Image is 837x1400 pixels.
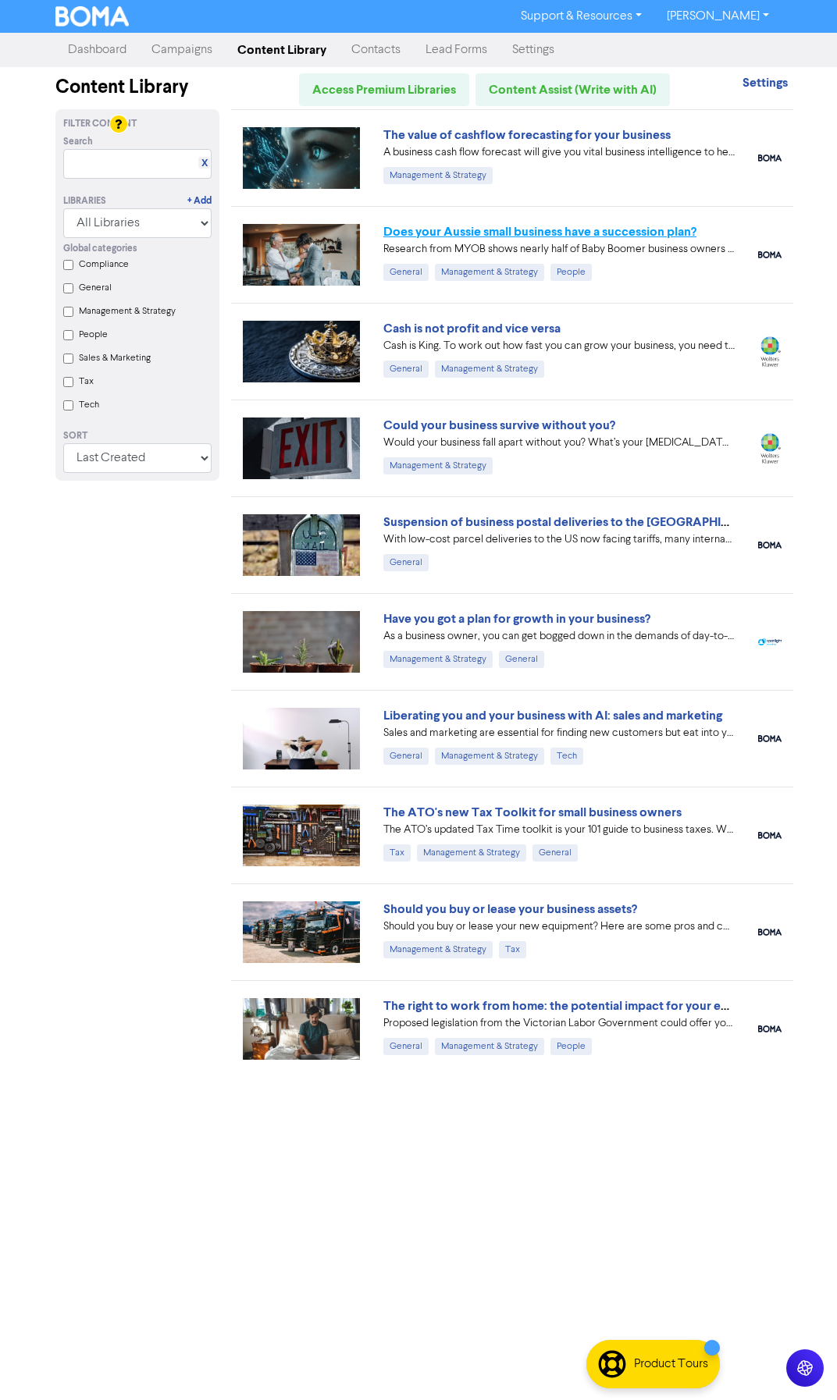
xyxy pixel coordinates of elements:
[413,34,500,66] a: Lead Forms
[383,241,735,258] div: Research from MYOB shows nearly half of Baby Boomer business owners are planning to exit in the n...
[63,135,93,149] span: Search
[55,34,139,66] a: Dashboard
[383,941,493,958] div: Management & Strategy
[383,748,429,765] div: General
[79,281,112,295] label: General
[63,429,212,443] div: Sort
[758,542,782,549] img: boma
[435,748,544,765] div: Management & Strategy
[383,651,493,668] div: Management & Strategy
[383,611,650,627] a: Have you got a plan for growth in your business?
[759,1325,837,1400] iframe: Chat Widget
[55,73,219,101] div: Content Library
[383,844,411,862] div: Tax
[79,375,94,389] label: Tax
[758,929,782,936] img: boma_accounting
[383,144,735,161] div: A business cash flow forecast will give you vital business intelligence to help you scenario-plan...
[79,328,108,342] label: People
[383,901,637,917] a: Should you buy or lease your business assets?
[758,638,782,645] img: spotlight
[383,531,735,548] div: With low-cost parcel deliveries to the US now facing tariffs, many international postal services ...
[383,628,735,645] div: As a business owner, you can get bogged down in the demands of day-to-day business. We can help b...
[63,242,212,256] div: Global categories
[383,554,429,571] div: General
[383,435,735,451] div: Would your business fall apart without you? What’s your Plan B in case of accident, illness, or j...
[383,321,561,336] a: Cash is not profit and vice versa
[532,844,578,862] div: General
[383,725,735,741] div: Sales and marketing are essential for finding new customers but eat into your business time. We e...
[201,158,208,169] a: X
[383,224,696,240] a: Does your Aussie small business have a succession plan?
[79,258,129,272] label: Compliance
[550,748,583,765] div: Tech
[383,822,735,838] div: The ATO’s updated Tax Time toolkit is your 101 guide to business taxes. We’ve summarised the key ...
[383,361,429,378] div: General
[550,264,592,281] div: People
[499,651,544,668] div: General
[475,73,670,106] a: Content Assist (Write with AI)
[139,34,225,66] a: Campaigns
[743,77,788,90] a: Settings
[383,127,671,143] a: The value of cashflow forecasting for your business
[758,336,782,367] img: wolterskluwer
[383,919,735,935] div: Should you buy or lease your new equipment? Here are some pros and cons of each. We also can revi...
[339,34,413,66] a: Contacts
[63,194,106,208] div: Libraries
[743,75,788,91] strong: Settings
[383,418,615,433] a: Could your business survive without you?
[758,155,782,162] img: boma_accounting
[383,1038,429,1055] div: General
[500,34,567,66] a: Settings
[383,338,735,354] div: Cash is King. To work out how fast you can grow your business, you need to look at your projected...
[654,4,782,29] a: [PERSON_NAME]
[383,264,429,281] div: General
[550,1038,592,1055] div: People
[79,351,151,365] label: Sales & Marketing
[435,361,544,378] div: Management & Strategy
[225,34,339,66] a: Content Library
[758,832,782,839] img: boma
[758,1025,782,1032] img: boma
[79,304,176,318] label: Management & Strategy
[435,264,544,281] div: Management & Strategy
[435,1038,544,1055] div: Management & Strategy
[758,433,782,464] img: wolterskluwer
[758,735,782,742] img: boma
[383,167,493,184] div: Management & Strategy
[508,4,654,29] a: Support & Resources
[383,708,722,723] a: Liberating you and your business with AI: sales and marketing
[758,251,782,258] img: boma
[383,457,493,474] div: Management & Strategy
[299,73,469,106] a: Access Premium Libraries
[63,117,212,131] div: Filter Content
[383,805,682,820] a: The ATO's new Tax Toolkit for small business owners
[499,941,526,958] div: Tax
[417,844,526,862] div: Management & Strategy
[55,6,129,27] img: BOMA Logo
[383,1015,735,1032] div: Proposed legislation from the Victorian Labor Government could offer your employees the right to ...
[187,194,212,208] a: + Add
[79,398,99,412] label: Tech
